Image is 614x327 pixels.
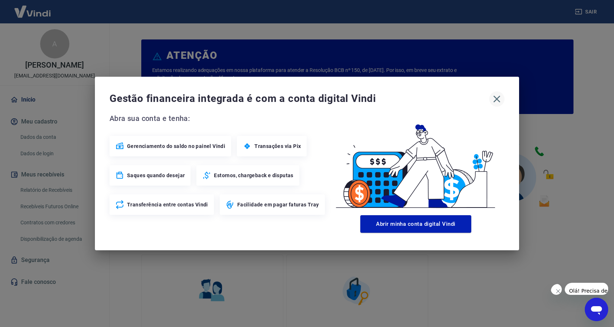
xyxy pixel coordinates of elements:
img: Good Billing [327,113,504,212]
span: Facilidade em pagar faturas Tray [237,201,319,208]
span: Saques quando desejar [127,172,185,179]
button: Abrir minha conta digital Vindi [360,215,471,233]
span: Gerenciamento do saldo no painel Vindi [127,142,225,150]
iframe: Mensagem da empresa [565,283,608,295]
span: Transações via Pix [254,142,301,150]
span: Gestão financeira integrada é com a conta digital Vindi [110,91,489,106]
span: Transferência entre contas Vindi [127,201,208,208]
span: Olá! Precisa de ajuda? [4,5,61,11]
span: Estornos, chargeback e disputas [214,172,293,179]
iframe: Botão para abrir a janela de mensagens [585,298,608,321]
iframe: Fechar mensagem [551,284,562,295]
span: Abra sua conta e tenha: [110,113,327,124]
